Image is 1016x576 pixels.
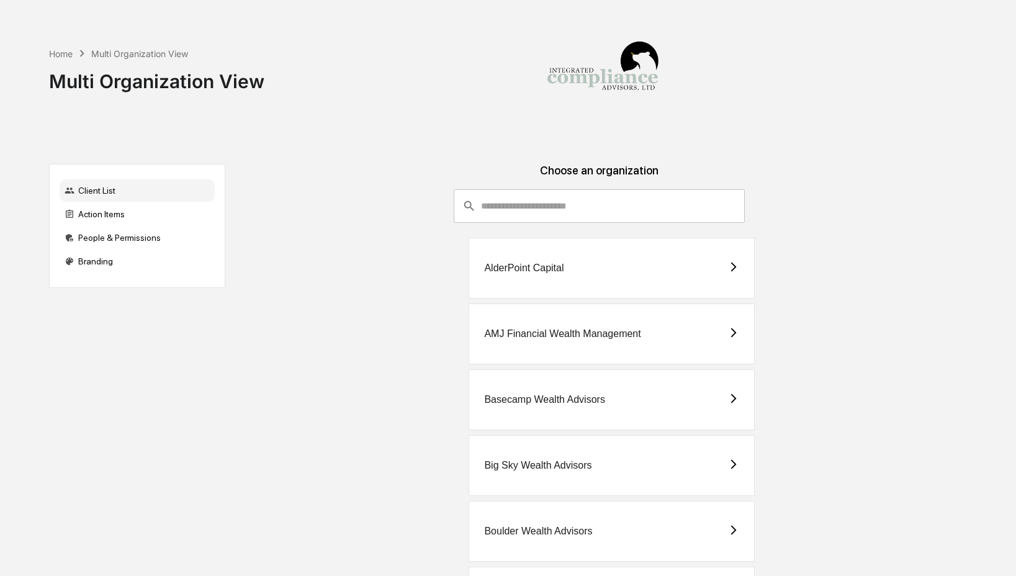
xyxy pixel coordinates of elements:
div: AMJ Financial Wealth Management [484,328,641,340]
div: Multi Organization View [49,60,264,92]
div: Choose an organization [235,164,963,189]
div: Home [49,48,73,59]
div: Action Items [60,203,215,225]
div: Boulder Wealth Advisors [484,526,592,537]
div: consultant-dashboard__filter-organizations-search-bar [454,189,745,223]
div: Big Sky Wealth Advisors [484,460,591,471]
div: Multi Organization View [91,48,188,59]
div: AlderPoint Capital [484,263,564,274]
div: People & Permissions [60,227,215,249]
img: Integrated Compliance Advisors [541,10,665,134]
div: Basecamp Wealth Advisors [484,394,605,405]
div: Client List [60,179,215,202]
div: Branding [60,250,215,272]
